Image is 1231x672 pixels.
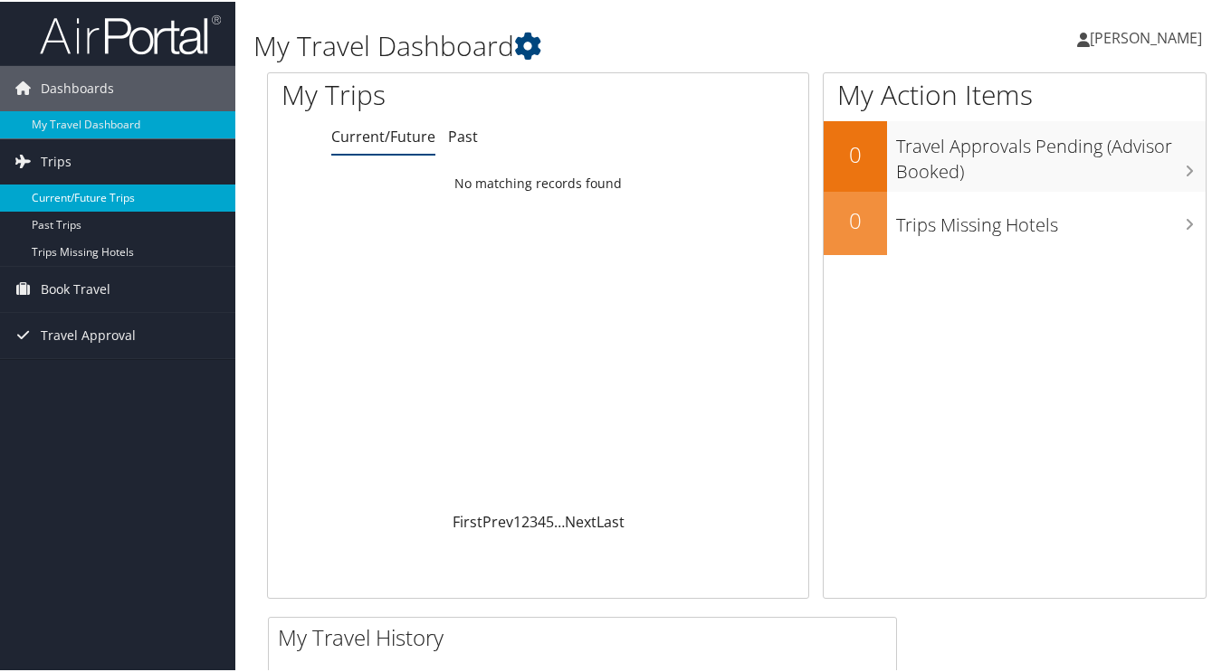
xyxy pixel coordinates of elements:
h1: My Action Items [824,74,1206,112]
a: 2 [521,510,530,530]
h1: My Trips [282,74,569,112]
a: 5 [546,510,554,530]
h2: 0 [824,137,887,168]
span: Book Travel [41,265,110,310]
a: Last [596,510,625,530]
span: [PERSON_NAME] [1090,26,1202,46]
span: Travel Approval [41,311,136,356]
a: [PERSON_NAME] [1077,9,1220,63]
a: 1 [513,510,521,530]
a: 0Trips Missing Hotels [824,190,1206,253]
a: 4 [538,510,546,530]
span: Trips [41,137,72,183]
span: Dashboards [41,64,114,109]
span: … [554,510,565,530]
h3: Travel Approvals Pending (Advisor Booked) [896,123,1206,183]
a: Next [565,510,596,530]
a: Prev [482,510,513,530]
a: Current/Future [331,125,435,145]
img: airportal-logo.png [40,12,221,54]
h2: My Travel History [278,620,896,651]
a: 0Travel Approvals Pending (Advisor Booked) [824,119,1206,189]
a: 3 [530,510,538,530]
td: No matching records found [268,166,808,198]
h3: Trips Missing Hotels [896,202,1206,236]
h1: My Travel Dashboard [253,25,898,63]
h2: 0 [824,203,887,234]
a: Past [448,125,478,145]
a: First [453,510,482,530]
